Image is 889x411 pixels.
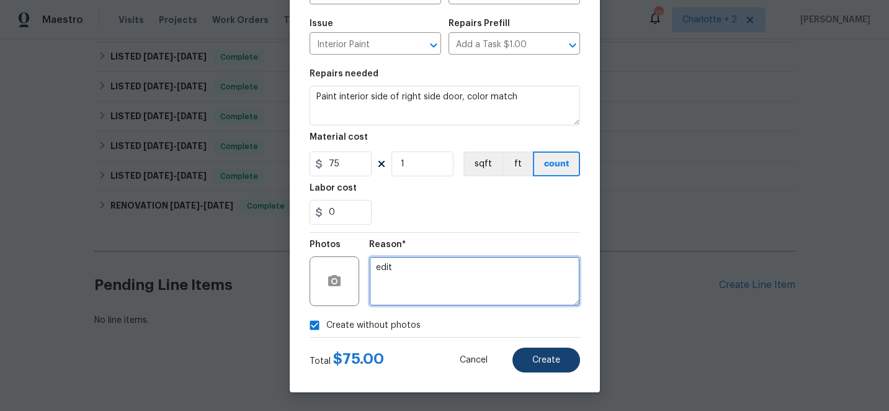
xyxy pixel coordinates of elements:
[333,351,384,366] span: $ 75.00
[369,256,580,306] textarea: edit
[463,151,502,176] button: sqft
[460,356,488,365] span: Cancel
[326,319,421,332] span: Create without photos
[310,86,580,125] textarea: Paint interior side of right side door, color match
[310,353,384,368] div: Total
[512,348,580,373] button: Create
[440,348,507,373] button: Cancel
[564,37,581,54] button: Open
[310,133,368,142] h5: Material cost
[310,184,357,192] h5: Labor cost
[369,240,406,249] h5: Reason*
[533,151,580,176] button: count
[310,240,341,249] h5: Photos
[310,70,378,78] h5: Repairs needed
[310,19,333,28] h5: Issue
[502,151,533,176] button: ft
[532,356,560,365] span: Create
[449,19,510,28] h5: Repairs Prefill
[425,37,442,54] button: Open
